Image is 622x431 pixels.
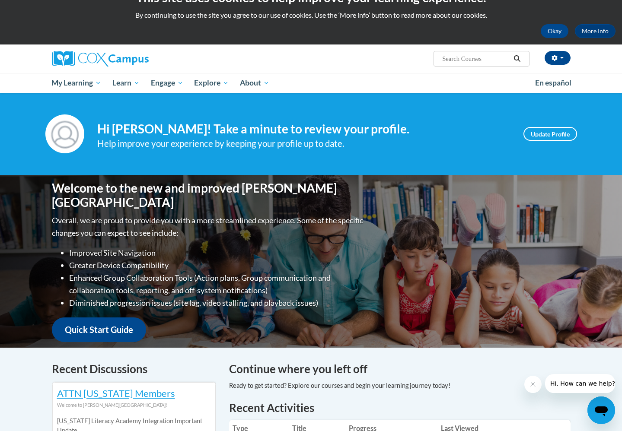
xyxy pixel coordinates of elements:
a: About [234,73,275,93]
span: En español [535,78,571,87]
button: Okay [541,24,568,38]
a: My Learning [46,73,107,93]
h4: Hi [PERSON_NAME]! Take a minute to review your profile. [97,122,510,136]
iframe: Close message [524,376,542,393]
a: More Info [575,24,616,38]
li: Enhanced Group Collaboration Tools (Action plans, Group communication and collaboration tools, re... [69,272,365,297]
a: Cox Campus [52,51,216,67]
a: Update Profile [523,127,577,141]
span: Learn [112,78,140,88]
input: Search Courses [441,54,510,64]
a: Explore [188,73,234,93]
h1: Recent Activities [229,400,571,415]
div: Welcome to [PERSON_NAME][GEOGRAPHIC_DATA]! [57,400,211,410]
span: Explore [194,78,229,88]
div: Main menu [39,73,584,93]
p: Overall, we are proud to provide you with a more streamlined experience. Some of the specific cha... [52,214,365,239]
a: Learn [107,73,145,93]
li: Improved Site Navigation [69,247,365,259]
iframe: Button to launch messaging window [587,396,615,424]
h1: Welcome to the new and improved [PERSON_NAME][GEOGRAPHIC_DATA] [52,181,365,210]
h4: Recent Discussions [52,361,216,377]
a: ATTN [US_STATE] Members [57,387,175,399]
button: Account Settings [545,51,571,65]
img: Cox Campus [52,51,149,67]
iframe: Message from company [545,374,615,393]
img: Profile Image [45,114,84,153]
a: En español [529,74,577,92]
h4: Continue where you left off [229,361,571,377]
a: Engage [145,73,189,93]
button: Search [510,54,523,64]
p: By continuing to use the site you agree to our use of cookies. Use the ‘More info’ button to read... [6,10,616,20]
div: Help improve your experience by keeping your profile up to date. [97,136,510,151]
li: Diminished progression issues (site lag, video stalling, and playback issues) [69,297,365,309]
a: Quick Start Guide [52,317,146,342]
li: Greater Device Compatibility [69,259,365,272]
span: About [240,78,269,88]
span: Engage [151,78,183,88]
span: My Learning [51,78,101,88]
